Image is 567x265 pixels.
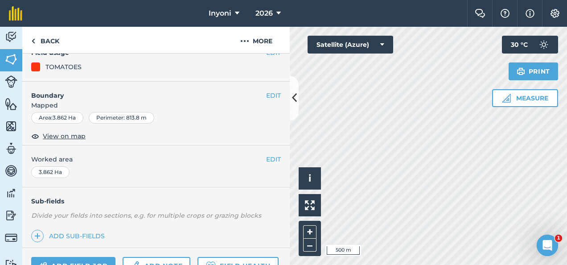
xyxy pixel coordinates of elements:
div: fieldmargin [40,141,75,150]
div: • 20m ago [77,141,108,150]
span: Help [104,205,119,211]
span: 1 [555,235,562,242]
div: Close [153,14,169,30]
div: Recent messageProfile image for Daisyfieldmargin•20m ago [9,120,169,166]
a: Add sub-fields [31,230,108,242]
span: Messages [52,205,82,211]
span: Worked area [31,154,281,164]
img: svg+xml;base64,PHN2ZyB4bWxucz0iaHR0cDovL3d3dy53My5vcmcvMjAwMC9zdmciIHdpZHRoPSIxOCIgaGVpZ2h0PSIyNC... [31,131,39,141]
button: View on map [31,131,86,141]
button: 30 °C [502,36,558,54]
button: Messages [45,183,89,219]
img: svg+xml;base64,PHN2ZyB4bWxucz0iaHR0cDovL3d3dy53My5vcmcvMjAwMC9zdmciIHdpZHRoPSIxNyIgaGVpZ2h0PSIxNy... [526,8,534,19]
span: i [308,173,311,184]
img: svg+xml;base64,PD94bWwgdmVyc2lvbj0iMS4wIiBlbmNvZGluZz0idXRmLTgiPz4KPCEtLSBHZW5lcmF0b3I6IEFkb2JlIE... [5,142,17,155]
img: A question mark icon [500,9,510,18]
img: svg+xml;base64,PHN2ZyB4bWxucz0iaHR0cDovL3d3dy53My5vcmcvMjAwMC9zdmciIHdpZHRoPSI1NiIgaGVpZ2h0PSI2MC... [5,120,17,133]
img: Two speech bubbles overlapping with the left bubble in the forefront [475,9,485,18]
a: Back [22,27,68,53]
button: Satellite (Azure) [308,36,393,54]
img: fieldmargin Logo [9,6,22,21]
span: 30 ° C [511,36,528,54]
div: Perimeter : 813.8 m [89,112,154,124]
button: News [134,183,178,219]
div: Send us a message [18,178,149,187]
span: 2026 [255,8,273,19]
img: svg+xml;base64,PHN2ZyB4bWxucz0iaHR0cDovL3d3dy53My5vcmcvMjAwMC9zdmciIHdpZHRoPSI1NiIgaGVpZ2h0PSI2MC... [5,97,17,111]
img: svg+xml;base64,PD94bWwgdmVyc2lvbj0iMS4wIiBlbmNvZGluZz0idXRmLTgiPz4KPCEtLSBHZW5lcmF0b3I6IEFkb2JlIE... [535,36,553,54]
button: Help [89,183,134,219]
h4: Sub-fields [22,196,290,206]
h4: Boundary [22,82,266,100]
img: svg+xml;base64,PHN2ZyB4bWxucz0iaHR0cDovL3d3dy53My5vcmcvMjAwMC9zdmciIHdpZHRoPSI1NiIgaGVpZ2h0PSI2MC... [5,53,17,66]
img: svg+xml;base64,PHN2ZyB4bWxucz0iaHR0cDovL3d3dy53My5vcmcvMjAwMC9zdmciIHdpZHRoPSIyMCIgaGVpZ2h0PSIyNC... [240,36,249,46]
span: View on map [43,131,86,141]
div: 3.862 Ha [31,166,70,178]
span: Inyoni [209,8,231,19]
span: Mapped [22,100,290,110]
span: News [148,205,164,211]
div: Area : 3.862 Ha [31,112,83,124]
button: – [303,239,316,252]
div: Recent message [18,128,160,137]
p: How can we help? [18,94,160,109]
img: svg+xml;base64,PD94bWwgdmVyc2lvbj0iMS4wIiBlbmNvZGluZz0idXRmLTgiPz4KPCEtLSBHZW5lcmF0b3I6IEFkb2JlIE... [5,186,17,200]
button: EDIT [266,91,281,100]
img: svg+xml;base64,PHN2ZyB4bWxucz0iaHR0cDovL3d3dy53My5vcmcvMjAwMC9zdmciIHdpZHRoPSIxOSIgaGVpZ2h0PSIyNC... [517,66,525,77]
span: Home [12,205,32,211]
img: Four arrows, one pointing top left, one top right, one bottom right and the last bottom left [305,200,315,210]
img: logo [18,17,87,31]
button: + [303,225,316,239]
em: Divide your fields into sections, e.g. for multiple crops or grazing blocks [31,211,261,219]
img: Ruler icon [502,94,511,103]
img: svg+xml;base64,PD94bWwgdmVyc2lvbj0iMS4wIiBlbmNvZGluZz0idXRmLTgiPz4KPCEtLSBHZW5lcmF0b3I6IEFkb2JlIE... [5,30,17,44]
button: Measure [492,89,558,107]
img: svg+xml;base64,PD94bWwgdmVyc2lvbj0iMS4wIiBlbmNvZGluZz0idXRmLTgiPz4KPCEtLSBHZW5lcmF0b3I6IEFkb2JlIE... [5,209,17,222]
button: i [299,167,321,190]
img: svg+xml;base64,PD94bWwgdmVyc2lvbj0iMS4wIiBlbmNvZGluZz0idXRmLTgiPz4KPCEtLSBHZW5lcmF0b3I6IEFkb2JlIE... [5,75,17,88]
img: Profile image for Daisy [129,14,147,32]
button: EDIT [266,154,281,164]
img: Profile image for Daisy [18,141,36,158]
div: Send us a message [9,170,169,204]
div: TOMATOES [45,62,82,72]
img: svg+xml;base64,PHN2ZyB4bWxucz0iaHR0cDovL3d3dy53My5vcmcvMjAwMC9zdmciIHdpZHRoPSI5IiBoZWlnaHQ9IjI0Ii... [31,36,35,46]
img: svg+xml;base64,PHN2ZyB4bWxucz0iaHR0cDovL3d3dy53My5vcmcvMjAwMC9zdmciIHdpZHRoPSIxNCIgaGVpZ2h0PSIyNC... [34,231,41,241]
img: A cog icon [550,9,560,18]
div: Profile image for Daisyfieldmargin•20m ago [9,133,169,166]
iframe: Intercom live chat [537,235,558,256]
p: 👋Hello [PERSON_NAME], [18,63,160,94]
img: svg+xml;base64,PD94bWwgdmVyc2lvbj0iMS4wIiBlbmNvZGluZz0idXRmLTgiPz4KPCEtLSBHZW5lcmF0b3I6IEFkb2JlIE... [5,232,17,244]
img: svg+xml;base64,PD94bWwgdmVyc2lvbj0iMS4wIiBlbmNvZGluZz0idXRmLTgiPz4KPCEtLSBHZW5lcmF0b3I6IEFkb2JlIE... [5,164,17,178]
button: More [223,27,290,53]
button: Print [509,62,559,80]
